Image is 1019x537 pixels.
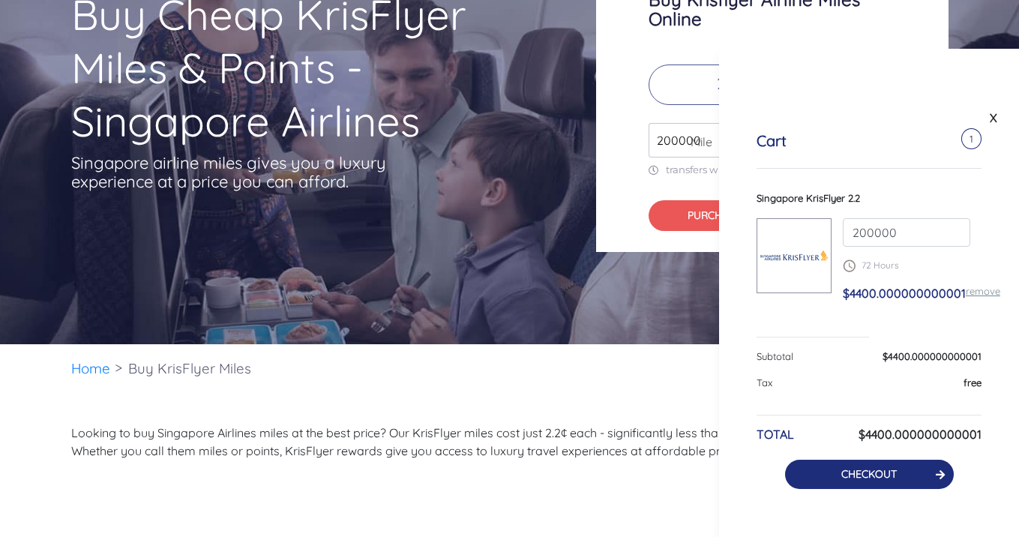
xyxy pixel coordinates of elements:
[121,344,259,393] li: Buy KrisFlyer Miles
[757,132,787,150] h5: Cart
[649,64,896,105] p: 2.2¢ /per miles
[683,133,712,151] span: Mile
[757,350,793,362] span: Subtotal
[71,359,110,377] a: Home
[883,350,982,362] span: $4400.000000000001
[757,376,772,388] span: Tax
[966,285,1000,297] a: remove
[859,427,982,442] h6: $4400.000000000001
[757,239,831,272] img: Singapore-KrisFlyer.png
[986,106,1001,129] a: X
[961,128,982,149] span: 1
[757,427,794,442] h6: TOTAL
[964,376,982,388] span: free
[843,259,856,272] img: schedule.png
[785,460,954,489] button: CHECKOUT
[71,424,949,460] p: Looking to buy Singapore Airlines miles at the best price? Our KrisFlyer miles cost just 2.2¢ eac...
[71,154,409,191] p: Singapore airline miles gives you a luxury experience at a price you can afford.
[757,192,860,204] span: Singapore KrisFlyer 2.2
[843,259,970,272] p: 72 Hours
[841,467,897,481] a: CHECKOUT
[649,200,896,231] button: PURCHASE AIRLINE MILES$4400.00
[649,163,896,176] p: transfers within 72 hours
[843,286,966,301] span: $4400.000000000001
